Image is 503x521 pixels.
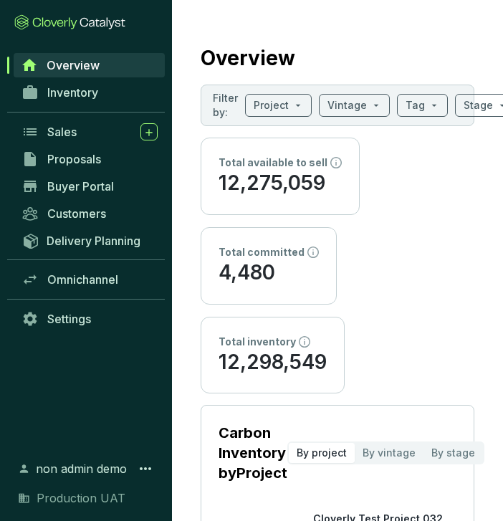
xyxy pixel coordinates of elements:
p: Total committed [219,245,305,259]
a: Sales [14,120,165,144]
p: 12,298,549 [219,349,327,376]
div: By stage [423,443,483,463]
span: Sales [47,125,77,139]
span: Buyer Portal [47,179,114,193]
span: Delivery Planning [47,234,140,248]
p: Filter by: [213,91,238,120]
p: Total available to sell [219,156,327,170]
h2: Overview [201,43,295,73]
a: Delivery Planning [14,229,165,252]
span: Omnichannel [47,272,118,287]
div: By vintage [355,443,423,463]
a: Inventory [14,80,165,105]
a: Customers [14,201,165,226]
p: 12,275,059 [219,170,342,197]
a: Omnichannel [14,267,165,292]
span: Overview [47,58,100,72]
a: Settings [14,307,165,331]
a: Buyer Portal [14,174,165,199]
a: Proposals [14,147,165,171]
p: 4,480 [219,259,319,287]
a: Overview [14,53,165,77]
p: Total inventory [219,335,296,349]
p: Carbon Inventory by Project [219,423,287,483]
span: Inventory [47,85,98,100]
span: Customers [47,206,106,221]
span: Proposals [47,152,101,166]
div: segmented control [287,441,484,464]
div: By project [289,443,355,463]
span: Settings [47,312,91,326]
span: non admin demo [36,460,127,477]
span: Production UAT [37,489,125,507]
